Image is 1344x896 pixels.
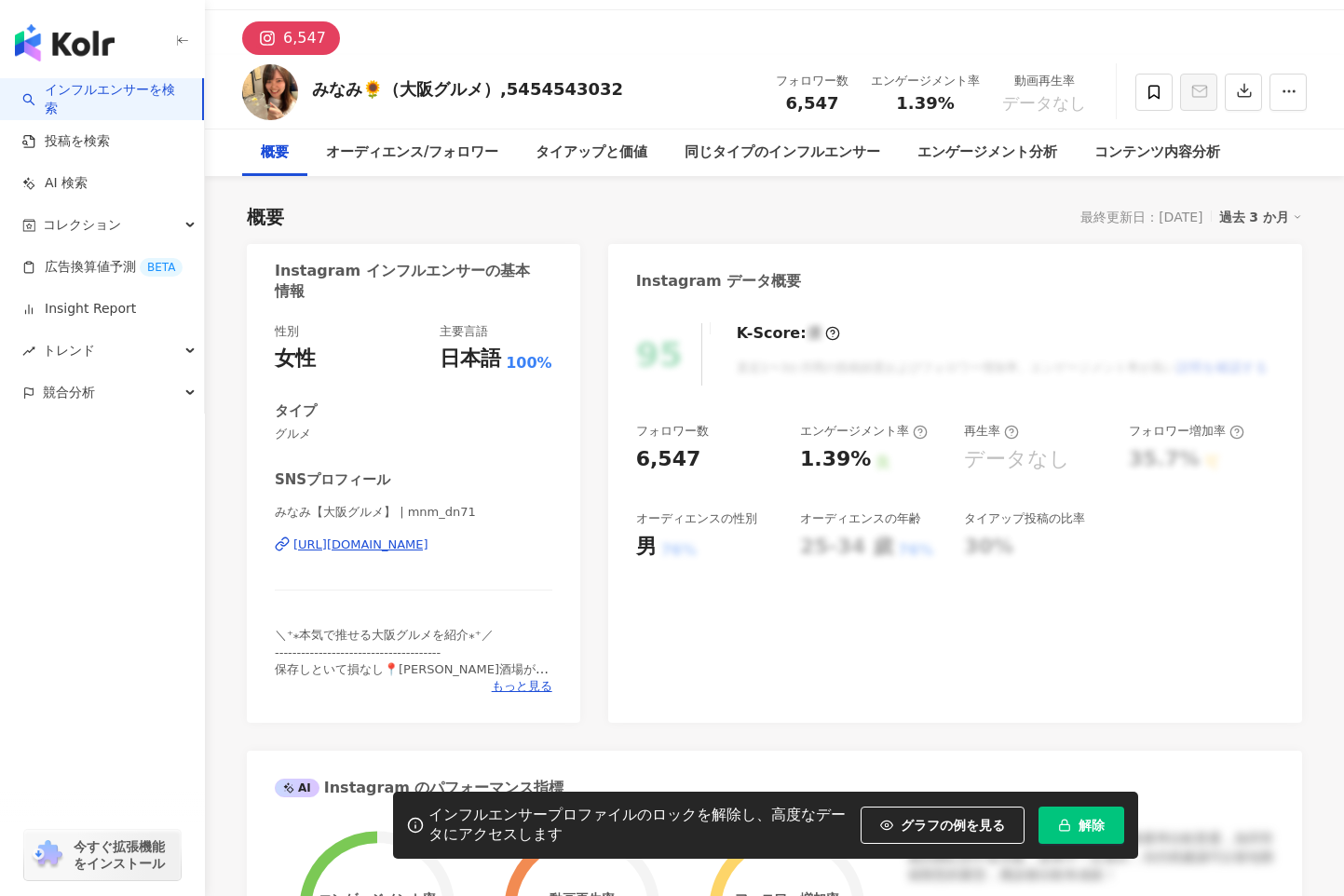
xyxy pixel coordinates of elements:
[275,536,552,553] a: [URL][DOMAIN_NAME]
[22,345,35,358] span: rise
[43,204,121,246] span: コレクション
[275,778,563,798] div: Instagram のパフォーマンス指標
[636,510,757,527] div: オーディエンスの性別
[22,300,136,319] a: Insight Report
[275,345,316,373] div: 女性
[1079,818,1105,833] span: 解除
[275,779,319,797] div: AI
[636,423,709,440] div: フォロワー数
[636,271,802,292] div: Instagram データ概要
[964,445,1070,474] div: データなし
[275,504,552,521] span: みなみ【大阪グルメ】 | mnm_dn71
[1080,210,1202,224] div: 最終更新日：[DATE]
[861,807,1025,844] button: グラフの例を見る
[636,445,701,474] div: 6,547
[293,536,428,553] div: [URL][DOMAIN_NAME]
[43,330,95,372] span: トレンド
[30,840,65,870] img: chrome extension
[22,258,183,277] a: 広告換算値予測BETA
[15,24,115,61] img: logo
[536,142,647,164] div: タイアップと価値
[776,72,848,90] div: フォロワー数
[261,142,289,164] div: 概要
[440,345,501,373] div: 日本語
[901,818,1005,833] span: グラフの例を見る
[24,830,181,880] a: chrome extension今すぐ拡張機能をインストール
[275,323,299,340] div: 性別
[506,353,551,373] span: 100%
[492,678,552,695] span: もっと見る
[1002,72,1086,90] div: 動画再生率
[1094,142,1220,164] div: コンテンツ内容分析
[917,142,1057,164] div: エンゲージメント分析
[964,510,1085,527] div: タイアップ投稿の比率
[964,423,1019,440] div: 再生率
[685,142,880,164] div: 同じタイプのインフルエンサー
[22,174,88,193] a: AI 検索
[275,470,390,490] div: SNSプロフィール
[242,21,340,55] button: 6,547
[800,510,921,527] div: オーディエンスの年齢
[1002,94,1086,113] span: データなし
[275,628,549,726] span: ＼⁺⁎本気で推せる大阪グルメを紹介⁎⁺／ -------------------------------------- 保存しといて損なし📍[PERSON_NAME]酒場が多め🍺 お店選び失敗し...
[737,323,840,344] div: K-Score :
[242,64,298,120] img: KOL Avatar
[440,323,488,340] div: 主要言語
[636,533,657,562] div: 男
[1039,807,1124,844] button: 解除
[43,372,95,414] span: 競合分析
[896,94,954,113] span: 1.39%
[22,132,110,151] a: 投稿を検索
[1219,205,1303,229] div: 過去 3 か月
[275,426,552,442] span: グルメ
[800,445,871,474] div: 1.39%
[283,25,326,51] div: 6,547
[428,806,851,845] div: インフルエンサープロファイルのロックを解除し、高度なデータにアクセスします
[74,838,175,872] span: 今すぐ拡張機能をインストール
[871,72,980,90] div: エンゲージメント率
[312,77,623,101] div: みなみ🌻（大阪グルメ）,5454543032
[275,261,543,303] div: Instagram インフルエンサーの基本情報
[275,401,317,421] div: タイプ
[326,142,498,164] div: オーディエンス/フォロワー
[800,423,928,440] div: エンゲージメント率
[1129,423,1244,440] div: フォロワー増加率
[22,81,187,117] a: searchインフルエンサーを検索
[786,93,839,113] span: 6,547
[247,204,284,230] div: 概要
